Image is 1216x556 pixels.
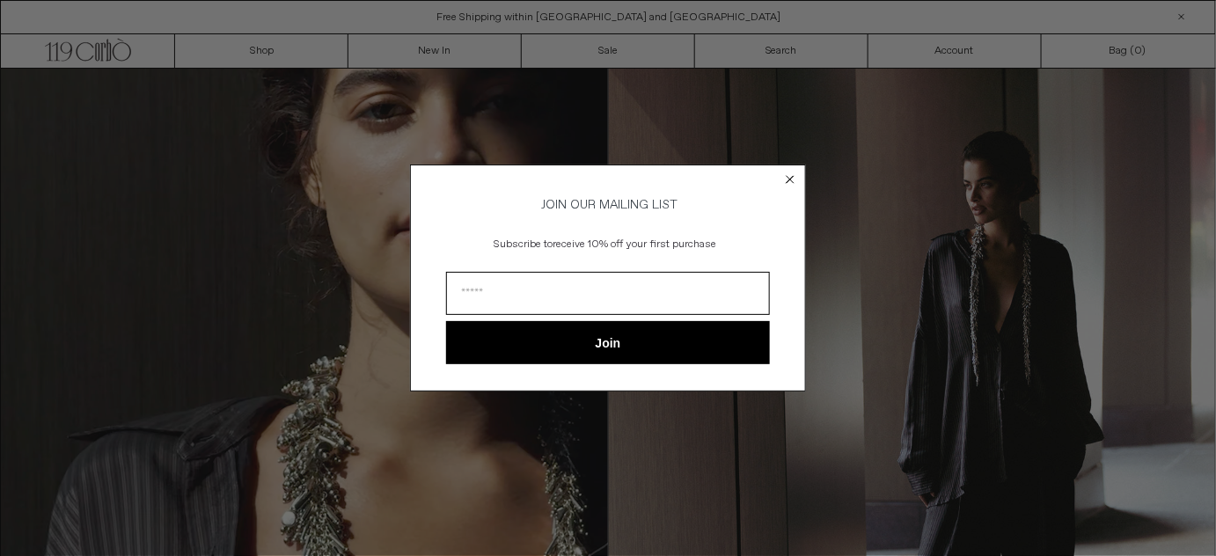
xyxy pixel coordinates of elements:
button: Join [446,321,770,364]
input: Email [446,272,770,315]
span: JOIN OUR MAILING LIST [538,197,678,213]
button: Close dialog [781,171,799,188]
span: Subscribe to [494,238,553,252]
span: receive 10% off your first purchase [553,238,717,252]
